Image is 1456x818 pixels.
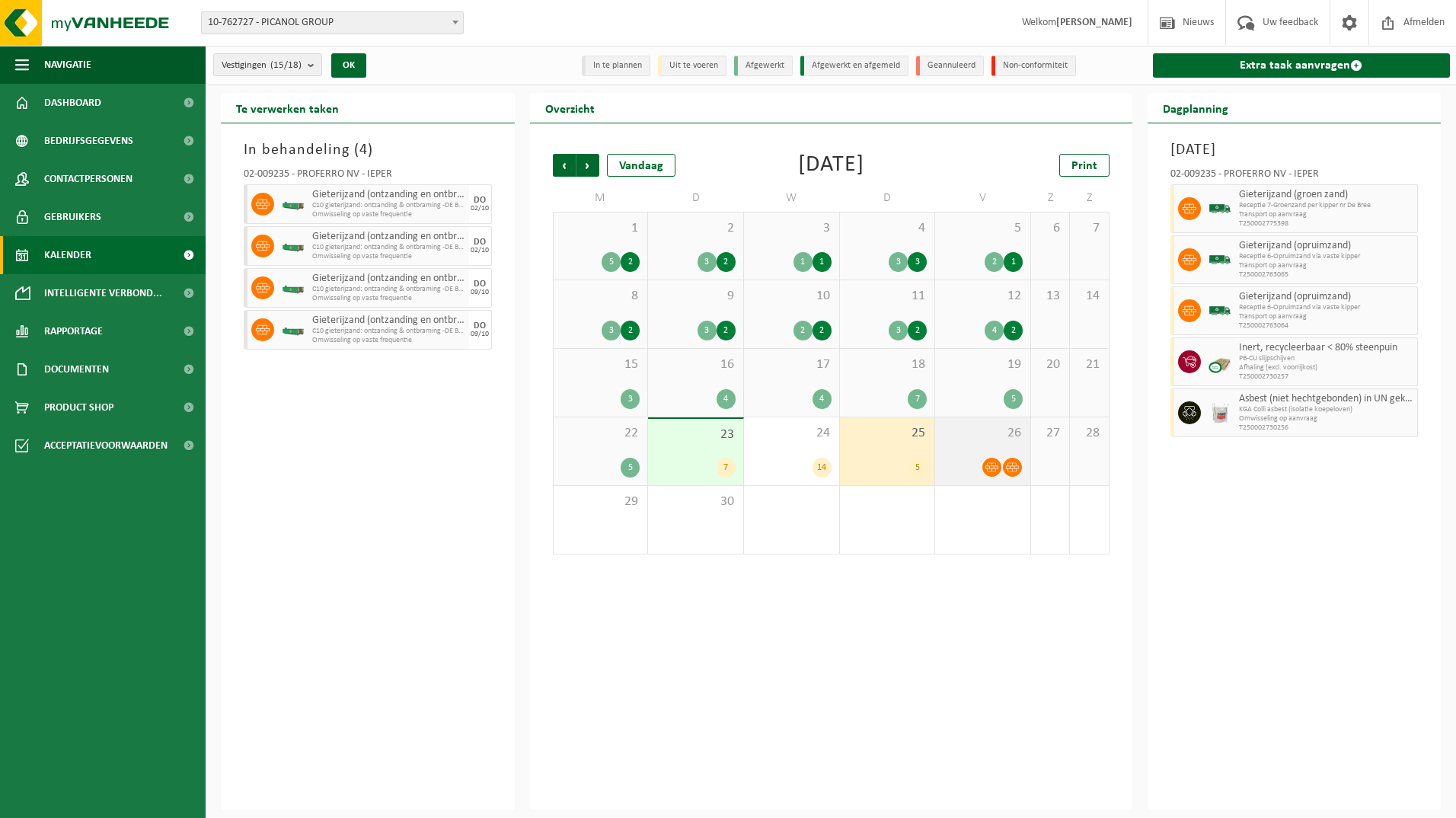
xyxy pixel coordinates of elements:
[1239,342,1414,354] span: Inert, recycleerbaar < 80% steenpuin
[1239,261,1414,270] span: Transport op aanvraag
[908,252,927,272] div: 3
[312,210,465,219] span: Omwisseling op vaste frequentie
[471,331,489,338] div: 09/10
[916,56,984,76] li: Geannuleerd
[213,53,322,76] button: Vestigingen(15/18)
[698,321,717,340] div: 3
[813,389,832,409] div: 4
[1239,354,1414,363] span: PB-CU slijpschijven
[752,288,832,305] span: 10
[1239,252,1414,261] span: Receptie 6-Opruimzand via vaste kipper
[648,184,744,212] td: D
[1239,393,1414,405] span: Asbest (niet hechtgebonden) in UN gekeurde verpakking
[312,294,465,303] span: Omwisseling op vaste frequentie
[1239,189,1414,201] span: Gieterijzand (groen zand)
[1209,401,1231,424] img: LP-BB-01000-PPR-21
[471,205,489,212] div: 02/10
[1153,53,1451,78] a: Extra taak aanvragen
[1071,160,1097,172] span: Print
[222,54,302,77] span: Vestigingen
[1239,312,1414,321] span: Transport op aanvraag
[44,274,162,312] span: Intelligente verbond...
[848,288,928,305] span: 11
[985,321,1004,340] div: 4
[889,321,908,340] div: 3
[991,56,1076,76] li: Non-conformiteit
[282,283,305,294] img: HK-XC-10-GN-00
[44,427,168,465] span: Acceptatievoorwaarden
[561,425,640,442] span: 22
[1209,197,1231,220] img: BL-SO-LV
[656,427,736,443] span: 23
[658,56,726,76] li: Uit te voeren
[621,252,640,272] div: 2
[1039,288,1062,305] span: 13
[1239,270,1414,280] span: T250002763065
[471,289,489,296] div: 09/10
[474,238,486,247] div: DO
[331,53,366,78] button: OK
[943,425,1023,442] span: 26
[698,252,717,272] div: 3
[602,321,621,340] div: 3
[717,458,736,478] div: 7
[848,425,928,442] span: 25
[244,169,492,184] div: 02-009235 - PROFERRO NV - IEPER
[312,243,465,252] span: C10 gieterijzand: ontzanding & ontbraming -DE BRABANDERE ECO
[1239,240,1414,252] span: Gieterijzand (opruimzand)
[44,122,133,160] span: Bedrijfsgegevens
[717,321,736,340] div: 2
[1209,248,1231,271] img: BL-SO-LV
[1239,363,1414,372] span: Afhaling (excl. voorrijkost)
[44,160,133,198] span: Contactpersonen
[943,356,1023,373] span: 19
[717,252,736,272] div: 2
[848,220,928,237] span: 4
[44,198,101,236] span: Gebruikers
[1039,425,1062,442] span: 27
[1170,139,1419,161] h3: [DATE]
[1209,350,1231,373] img: PB-CU
[1078,220,1100,237] span: 7
[621,389,640,409] div: 3
[621,321,640,340] div: 2
[1031,184,1070,212] td: Z
[813,458,832,478] div: 14
[908,389,927,409] div: 7
[1209,299,1231,322] img: BL-SO-LV
[312,273,465,285] span: Gieterijzand (ontzanding en ontbraming) (material)
[221,93,354,123] h2: Te verwerken taken
[1239,372,1414,382] span: T250002730257
[1239,219,1414,228] span: T250002775398
[1239,210,1414,219] span: Transport op aanvraag
[1070,184,1109,212] td: Z
[561,356,640,373] span: 15
[621,458,640,478] div: 5
[656,494,736,510] span: 30
[474,321,486,331] div: DO
[474,196,486,205] div: DO
[656,288,736,305] span: 9
[908,321,927,340] div: 2
[935,184,1031,212] td: V
[943,288,1023,305] span: 12
[282,324,305,336] img: HK-XC-10-GN-00
[752,425,832,442] span: 24
[270,60,302,70] count: (15/18)
[312,336,465,345] span: Omwisseling op vaste frequentie
[798,154,864,177] div: [DATE]
[282,241,305,252] img: HK-XC-10-GN-00
[44,236,91,274] span: Kalender
[1056,17,1132,28] strong: [PERSON_NAME]
[312,231,465,243] span: Gieterijzand (ontzanding en ontbraming) (material)
[985,252,1004,272] div: 2
[1239,423,1414,433] span: T250002730256
[1039,220,1062,237] span: 6
[656,356,736,373] span: 16
[201,11,464,34] span: 10-762727 - PICANOL GROUP
[656,220,736,237] span: 2
[312,189,465,201] span: Gieterijzand (ontzanding en ontbraming) (material)
[530,93,610,123] h2: Overzicht
[840,184,936,212] td: D
[1078,356,1100,373] span: 21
